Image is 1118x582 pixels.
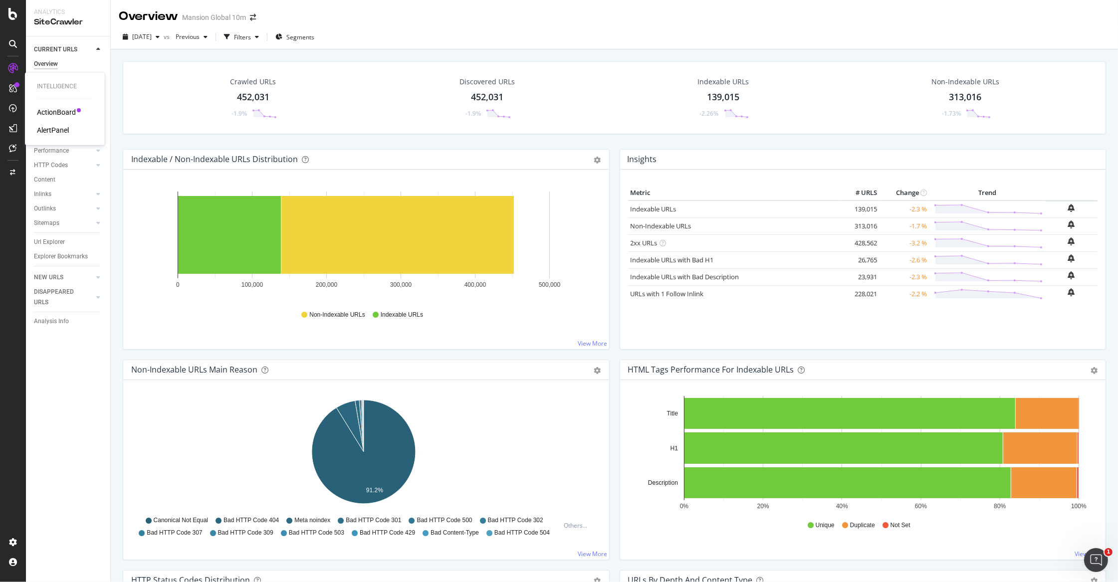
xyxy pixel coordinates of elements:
[294,516,330,525] span: Meta noindex
[707,91,739,104] div: 139,015
[880,285,929,302] td: -2.2 %
[700,109,719,118] div: -2.26%
[1068,220,1075,228] div: bell-plus
[34,237,103,247] a: Url Explorer
[465,109,481,118] div: -1.9%
[1105,548,1113,556] span: 1
[218,529,273,537] span: Bad HTTP Code 309
[34,160,68,171] div: HTTP Codes
[224,516,279,525] span: Bad HTTP Code 404
[132,32,152,41] span: 2025 Sep. 5th
[929,186,1045,200] th: Trend
[840,251,880,268] td: 26,765
[880,186,929,200] th: Change
[34,316,103,327] a: Analysis Info
[390,281,412,288] text: 300,000
[131,186,596,301] div: A chart.
[840,200,880,218] td: 139,015
[34,272,93,283] a: NEW URLS
[172,32,200,41] span: Previous
[891,521,910,530] span: Not Set
[34,203,56,214] div: Outlinks
[34,237,65,247] div: Url Explorer
[34,203,93,214] a: Outlinks
[1068,204,1075,212] div: bell-plus
[34,251,88,262] div: Explorer Bookmarks
[459,77,515,87] div: Discovered URLs
[628,186,840,200] th: Metric
[119,8,178,25] div: Overview
[34,16,102,28] div: SiteCrawler
[220,29,263,45] button: Filters
[1091,367,1098,374] div: gear
[471,91,503,104] div: 452,031
[131,154,298,164] div: Indexable / Non-Indexable URLs Distribution
[34,316,69,327] div: Analysis Info
[34,175,103,185] a: Content
[697,77,749,87] div: Indexable URLs
[34,59,103,69] a: Overview
[37,125,69,135] a: AlertPanel
[670,445,678,452] text: H1
[631,204,676,213] a: Indexable URLs
[1068,237,1075,245] div: bell-plus
[757,503,769,510] text: 20%
[578,550,608,558] a: View More
[488,516,543,525] span: Bad HTTP Code 302
[34,59,58,69] div: Overview
[840,217,880,234] td: 313,016
[631,289,704,298] a: URLs with 1 Follow Inlink
[1068,288,1075,296] div: bell-plus
[1075,550,1104,558] a: View More
[176,281,180,288] text: 0
[34,175,55,185] div: Content
[271,29,318,45] button: Segments
[381,311,423,319] span: Indexable URLs
[949,91,982,104] div: 313,016
[494,529,550,537] span: Bad HTTP Code 504
[648,479,677,486] text: Description
[34,272,63,283] div: NEW URLS
[594,157,601,164] div: gear
[237,91,269,104] div: 452,031
[931,77,999,87] div: Non-Indexable URLs
[850,521,875,530] span: Duplicate
[34,146,93,156] a: Performance
[131,365,257,375] div: Non-Indexable URLs Main Reason
[34,160,93,171] a: HTTP Codes
[880,200,929,218] td: -2.3 %
[34,189,51,199] div: Inlinks
[1068,271,1075,279] div: bell-plus
[360,529,415,537] span: Bad HTTP Code 429
[431,529,479,537] span: Bad Content-Type
[346,516,401,525] span: Bad HTTP Code 301
[241,281,263,288] text: 100,000
[182,12,246,22] div: Mansion Global 10m
[316,281,338,288] text: 200,000
[34,287,93,308] a: DISAPPEARED URLS
[34,189,93,199] a: Inlinks
[286,33,314,41] span: Segments
[34,218,93,228] a: Sitemaps
[417,516,472,525] span: Bad HTTP Code 500
[942,109,961,118] div: -1.73%
[289,529,344,537] span: Bad HTTP Code 503
[464,281,486,288] text: 400,000
[250,14,256,21] div: arrow-right-arrow-left
[34,287,84,308] div: DISAPPEARED URLS
[631,255,714,264] a: Indexable URLs with Bad H1
[816,521,835,530] span: Unique
[37,107,76,117] a: ActionBoard
[880,234,929,251] td: -3.2 %
[880,251,929,268] td: -2.6 %
[366,487,383,494] text: 91.2%
[628,396,1093,512] svg: A chart.
[836,503,848,510] text: 40%
[539,281,561,288] text: 500,000
[147,529,202,537] span: Bad HTTP Code 307
[994,503,1006,510] text: 80%
[154,516,208,525] span: Canonical Not Equal
[840,234,880,251] td: 428,562
[840,285,880,302] td: 228,021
